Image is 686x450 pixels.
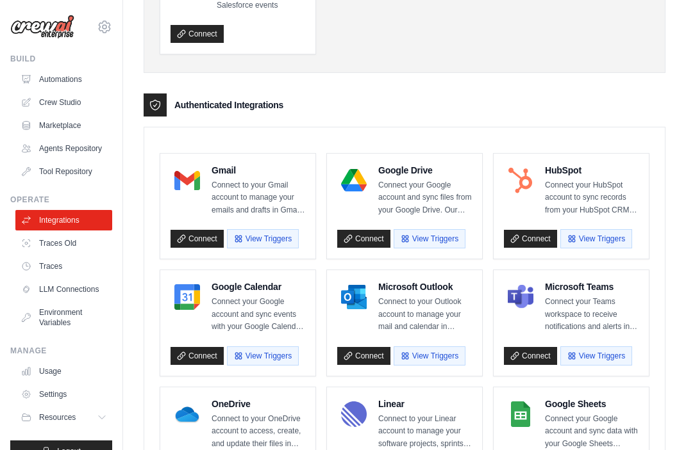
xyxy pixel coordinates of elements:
[15,138,112,159] a: Agents Repository
[504,347,557,365] a: Connect
[341,401,367,427] img: Linear Logo
[212,280,305,293] h4: Google Calendar
[508,284,533,310] img: Microsoft Teams Logo
[378,280,472,293] h4: Microsoft Outlook
[15,361,112,382] a: Usage
[508,401,533,427] img: Google Sheets Logo
[212,296,305,333] p: Connect your Google account and sync events with your Google Calendar. Increase your productivity...
[15,161,112,182] a: Tool Repository
[337,230,390,248] a: Connect
[227,229,299,248] button: View Triggers
[174,284,200,310] img: Google Calendar Logo
[15,210,112,230] a: Integrations
[39,412,76,422] span: Resources
[212,398,305,410] h4: OneDrive
[174,99,283,111] h3: Authenticated Integrations
[15,233,112,253] a: Traces Old
[10,195,112,205] div: Operate
[10,346,112,356] div: Manage
[394,229,465,248] button: View Triggers
[337,347,390,365] a: Connect
[15,69,112,90] a: Automations
[545,179,639,217] p: Connect your HubSpot account to sync records from your HubSpot CRM. Enable your sales team to clo...
[378,296,472,333] p: Connect to your Outlook account to manage your mail and calendar in SharePoint. Increase your tea...
[171,230,224,248] a: Connect
[10,54,112,64] div: Build
[508,168,533,193] img: HubSpot Logo
[15,279,112,300] a: LLM Connections
[15,256,112,277] a: Traces
[15,115,112,136] a: Marketplace
[545,164,639,177] h4: HubSpot
[394,346,465,366] button: View Triggers
[15,92,112,113] a: Crew Studio
[378,398,472,410] h4: Linear
[341,168,367,193] img: Google Drive Logo
[15,302,112,333] a: Environment Variables
[212,164,305,177] h4: Gmail
[341,284,367,310] img: Microsoft Outlook Logo
[378,164,472,177] h4: Google Drive
[545,280,639,293] h4: Microsoft Teams
[171,347,224,365] a: Connect
[10,15,74,39] img: Logo
[378,179,472,217] p: Connect your Google account and sync files from your Google Drive. Our Google Drive integration e...
[504,230,557,248] a: Connect
[545,296,639,333] p: Connect your Teams workspace to receive notifications and alerts in Teams. Stay connected to impo...
[174,401,200,427] img: OneDrive Logo
[560,346,632,366] button: View Triggers
[545,398,639,410] h4: Google Sheets
[171,25,224,43] a: Connect
[174,168,200,193] img: Gmail Logo
[227,346,299,366] button: View Triggers
[560,229,632,248] button: View Triggers
[15,407,112,428] button: Resources
[212,179,305,217] p: Connect to your Gmail account to manage your emails and drafts in Gmail. Increase your team’s pro...
[15,384,112,405] a: Settings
